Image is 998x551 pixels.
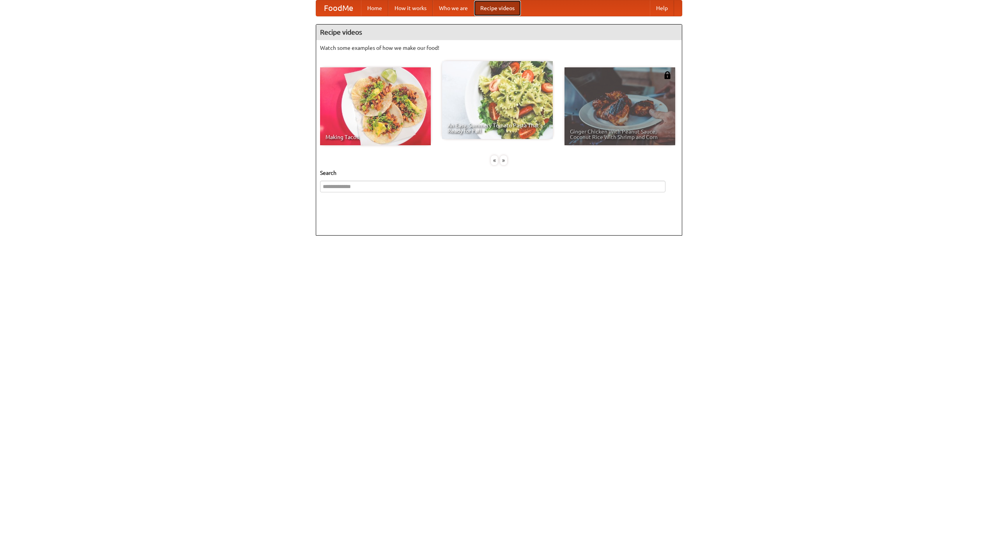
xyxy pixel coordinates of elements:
div: » [500,155,507,165]
div: « [491,155,498,165]
a: Recipe videos [474,0,521,16]
span: Making Tacos [326,134,425,140]
p: Watch some examples of how we make our food! [320,44,678,52]
a: How it works [388,0,433,16]
h4: Recipe videos [316,25,682,40]
a: Who we are [433,0,474,16]
a: Help [650,0,674,16]
img: 483408.png [664,71,671,79]
a: Home [361,0,388,16]
a: An Easy, Summery Tomato Pasta That's Ready for Fall [442,61,553,139]
a: FoodMe [316,0,361,16]
span: An Easy, Summery Tomato Pasta That's Ready for Fall [448,123,547,134]
a: Making Tacos [320,67,431,145]
h5: Search [320,169,678,177]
